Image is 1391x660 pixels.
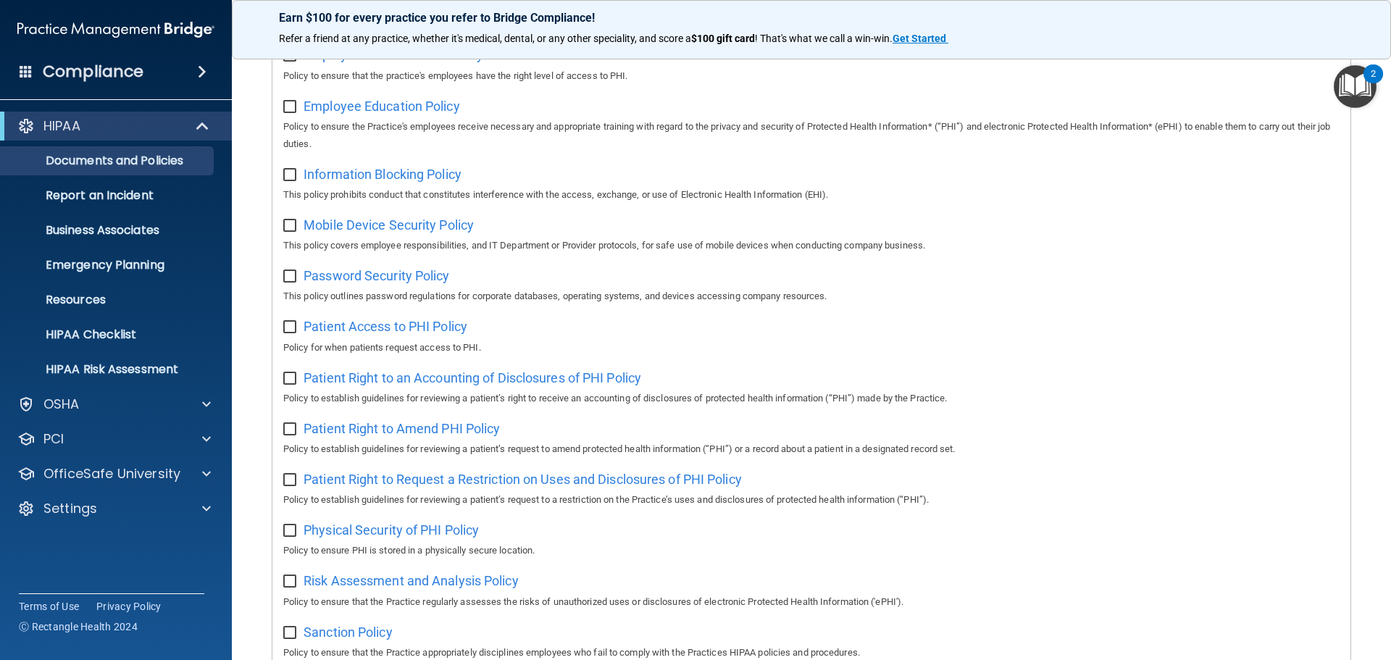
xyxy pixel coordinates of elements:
span: Ⓒ Rectangle Health 2024 [19,619,138,634]
a: OfficeSafe University [17,465,211,483]
button: Open Resource Center, 2 new notifications [1334,65,1377,108]
a: HIPAA [17,117,210,135]
p: This policy covers employee responsibilities, and IT Department or Provider protocols, for safe u... [283,237,1340,254]
p: Business Associates [9,223,207,238]
a: OSHA [17,396,211,413]
span: Patient Access to PHI Policy [304,319,467,334]
span: Patient Right to Request a Restriction on Uses and Disclosures of PHI Policy [304,472,742,487]
p: Earn $100 for every practice you refer to Bridge Compliance! [279,11,1344,25]
span: Patient Right to an Accounting of Disclosures of PHI Policy [304,370,641,385]
p: This policy prohibits conduct that constitutes interference with the access, exchange, or use of ... [283,186,1340,204]
span: Employee Education Policy [304,99,460,114]
img: PMB logo [17,15,214,44]
p: Policy for when patients request access to PHI. [283,339,1340,356]
p: Policy to ensure the Practice's employees receive necessary and appropriate training with regard ... [283,118,1340,153]
div: 2 [1371,74,1376,93]
p: Policy to ensure that the Practice regularly assesses the risks of unauthorized uses or disclosur... [283,593,1340,611]
strong: Get Started [893,33,946,44]
a: Privacy Policy [96,599,162,614]
p: HIPAA Risk Assessment [9,362,207,377]
a: Get Started [893,33,948,44]
p: PCI [43,430,64,448]
a: PCI [17,430,211,448]
p: Policy to ensure PHI is stored in a physically secure location. [283,542,1340,559]
span: Risk Assessment and Analysis Policy [304,573,519,588]
span: Patient Right to Amend PHI Policy [304,421,500,436]
span: Information Blocking Policy [304,167,461,182]
strong: $100 gift card [691,33,755,44]
span: Password Security Policy [304,268,449,283]
p: Resources [9,293,207,307]
p: Policy to establish guidelines for reviewing a patient’s request to amend protected health inform... [283,440,1340,458]
a: Settings [17,500,211,517]
p: Emergency Planning [9,258,207,272]
span: Sanction Policy [304,625,393,640]
span: ! That's what we call a win-win. [755,33,893,44]
p: Documents and Policies [9,154,207,168]
p: Policy to ensure that the practice's employees have the right level of access to PHI. [283,67,1340,85]
span: Refer a friend at any practice, whether it's medical, dental, or any other speciality, and score a [279,33,691,44]
p: HIPAA [43,117,80,135]
p: OfficeSafe University [43,465,180,483]
p: Policy to establish guidelines for reviewing a patient’s right to receive an accounting of disclo... [283,390,1340,407]
p: This policy outlines password regulations for corporate databases, operating systems, and devices... [283,288,1340,305]
span: Mobile Device Security Policy [304,217,474,233]
h4: Compliance [43,62,143,82]
span: Physical Security of PHI Policy [304,522,479,538]
p: Report an Incident [9,188,207,203]
p: Settings [43,500,97,517]
p: Policy to establish guidelines for reviewing a patient’s request to a restriction on the Practice... [283,491,1340,509]
a: Terms of Use [19,599,79,614]
p: HIPAA Checklist [9,327,207,342]
p: OSHA [43,396,80,413]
